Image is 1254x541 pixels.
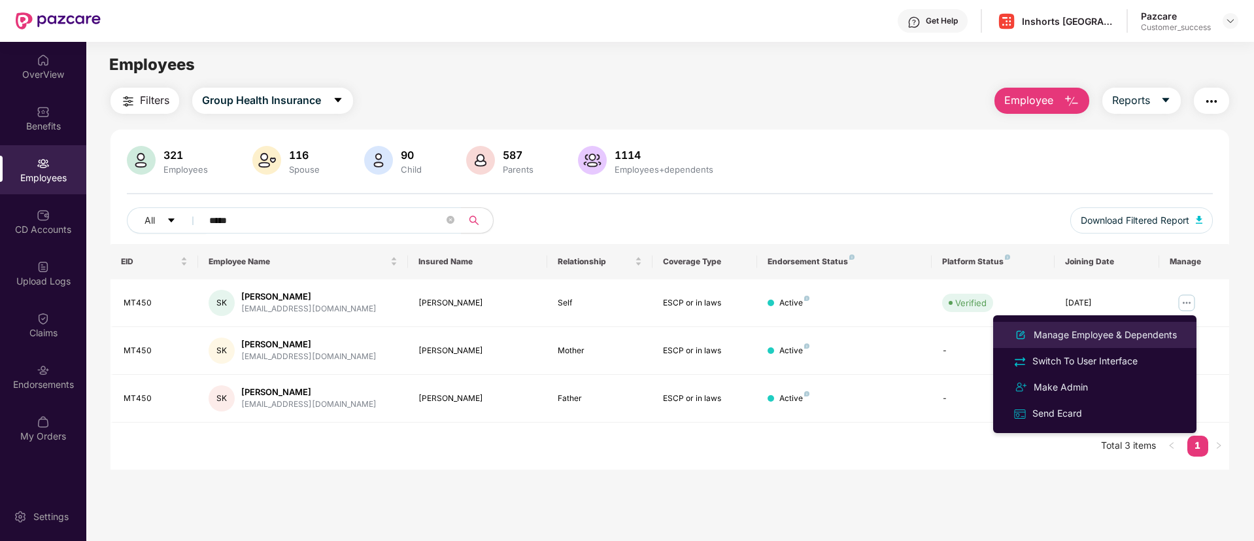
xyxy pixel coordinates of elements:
li: Total 3 items [1101,436,1156,457]
div: Pazcare [1141,10,1211,22]
img: svg+xml;base64,PHN2ZyBpZD0iTXlfT3JkZXJzIiBkYXRhLW5hbWU9Ik15IE9yZGVycyIgeG1sbnM9Imh0dHA6Ly93d3cudz... [37,415,50,428]
img: svg+xml;base64,PHN2ZyB4bWxucz0iaHR0cDovL3d3dy53My5vcmcvMjAwMC9zdmciIHdpZHRoPSIyNCIgaGVpZ2h0PSIyNC... [1013,379,1028,395]
div: [EMAIL_ADDRESS][DOMAIN_NAME] [241,303,377,315]
div: Make Admin [1031,380,1091,394]
img: svg+xml;base64,PHN2ZyBpZD0iQ2xhaW0iIHhtbG5zPSJodHRwOi8vd3d3LnczLm9yZy8yMDAwL3N2ZyIgd2lkdGg9IjIwIi... [37,312,50,325]
span: caret-down [167,216,176,226]
li: 1 [1187,436,1208,457]
div: ESCP or in laws [663,297,747,309]
div: Active [779,345,809,357]
span: EID [121,256,178,267]
div: Employees [161,164,211,175]
div: Active [779,393,809,405]
button: Filters [110,88,179,114]
div: Platform Status [942,256,1043,267]
img: svg+xml;base64,PHN2ZyB4bWxucz0iaHR0cDovL3d3dy53My5vcmcvMjAwMC9zdmciIHdpZHRoPSI4IiBoZWlnaHQ9IjgiIH... [804,391,809,396]
div: Active [779,297,809,309]
img: svg+xml;base64,PHN2ZyB4bWxucz0iaHR0cDovL3d3dy53My5vcmcvMjAwMC9zdmciIHdpZHRoPSI4IiBoZWlnaHQ9IjgiIH... [804,296,809,301]
div: [PERSON_NAME] [241,338,377,351]
span: caret-down [1161,95,1171,107]
th: Manage [1159,244,1229,279]
button: search [461,207,494,234]
img: svg+xml;base64,PHN2ZyB4bWxucz0iaHR0cDovL3d3dy53My5vcmcvMjAwMC9zdmciIHhtbG5zOnhsaW5rPSJodHRwOi8vd3... [578,146,607,175]
div: ESCP or in laws [663,393,747,405]
div: [DATE] [1065,297,1149,309]
span: Download Filtered Report [1081,213,1189,228]
div: [PERSON_NAME] [241,290,377,303]
button: Group Health Insurancecaret-down [192,88,353,114]
img: svg+xml;base64,PHN2ZyB4bWxucz0iaHR0cDovL3d3dy53My5vcmcvMjAwMC9zdmciIHdpZHRoPSIyNCIgaGVpZ2h0PSIyNC... [1013,355,1027,369]
div: Manage Employee & Dependents [1031,328,1179,342]
button: Employee [994,88,1089,114]
img: svg+xml;base64,PHN2ZyB4bWxucz0iaHR0cDovL3d3dy53My5vcmcvMjAwMC9zdmciIHdpZHRoPSI4IiBoZWlnaHQ9IjgiIH... [849,254,855,260]
div: Settings [29,510,73,523]
img: manageButton [1176,292,1197,313]
img: New Pazcare Logo [16,12,101,29]
span: Employee [1004,92,1053,109]
button: Allcaret-down [127,207,207,234]
button: Reportscaret-down [1102,88,1181,114]
img: svg+xml;base64,PHN2ZyBpZD0iQmVuZWZpdHMiIHhtbG5zPSJodHRwOi8vd3d3LnczLm9yZy8yMDAwL3N2ZyIgd2lkdGg9Ij... [37,105,50,118]
div: 116 [286,148,322,162]
img: Inshorts%20Logo.png [997,12,1016,31]
span: All [144,213,155,228]
div: Father [558,393,641,405]
div: SK [209,385,235,411]
div: 321 [161,148,211,162]
span: Employees [109,55,195,74]
div: MT450 [124,345,188,357]
li: Next Page [1208,436,1229,457]
div: 1114 [612,148,716,162]
div: Endorsement Status [768,256,921,267]
img: svg+xml;base64,PHN2ZyB4bWxucz0iaHR0cDovL3d3dy53My5vcmcvMjAwMC9zdmciIHhtbG5zOnhsaW5rPSJodHRwOi8vd3... [1013,327,1028,343]
div: ESCP or in laws [663,345,747,357]
img: svg+xml;base64,PHN2ZyB4bWxucz0iaHR0cDovL3d3dy53My5vcmcvMjAwMC9zdmciIHdpZHRoPSI4IiBoZWlnaHQ9IjgiIH... [1005,254,1010,260]
div: [EMAIL_ADDRESS][DOMAIN_NAME] [241,351,377,363]
th: Employee Name [198,244,408,279]
th: Coverage Type [652,244,757,279]
td: - [932,327,1054,375]
div: Self [558,297,641,309]
img: svg+xml;base64,PHN2ZyB4bWxucz0iaHR0cDovL3d3dy53My5vcmcvMjAwMC9zdmciIHhtbG5zOnhsaW5rPSJodHRwOi8vd3... [127,146,156,175]
img: svg+xml;base64,PHN2ZyB4bWxucz0iaHR0cDovL3d3dy53My5vcmcvMjAwMC9zdmciIHhtbG5zOnhsaW5rPSJodHRwOi8vd3... [252,146,281,175]
button: right [1208,436,1229,457]
span: Reports [1112,92,1150,109]
div: 90 [398,148,424,162]
button: Download Filtered Report [1070,207,1213,234]
span: close-circle [447,216,454,224]
div: SK [209,290,235,316]
img: svg+xml;base64,PHN2ZyBpZD0iQ0RfQWNjb3VudHMiIGRhdGEtbmFtZT0iQ0QgQWNjb3VudHMiIHhtbG5zPSJodHRwOi8vd3... [37,209,50,222]
img: svg+xml;base64,PHN2ZyB4bWxucz0iaHR0cDovL3d3dy53My5vcmcvMjAwMC9zdmciIHdpZHRoPSIxNiIgaGVpZ2h0PSIxNi... [1013,407,1027,421]
span: Relationship [558,256,632,267]
div: [PERSON_NAME] [418,345,537,357]
div: Verified [955,296,987,309]
img: svg+xml;base64,PHN2ZyB4bWxucz0iaHR0cDovL3d3dy53My5vcmcvMjAwMC9zdmciIHhtbG5zOnhsaW5rPSJodHRwOi8vd3... [364,146,393,175]
div: Switch To User Interface [1030,354,1140,368]
div: Parents [500,164,536,175]
img: svg+xml;base64,PHN2ZyBpZD0iRHJvcGRvd24tMzJ4MzIiIHhtbG5zPSJodHRwOi8vd3d3LnczLm9yZy8yMDAwL3N2ZyIgd2... [1225,16,1236,26]
span: Employee Name [209,256,388,267]
img: svg+xml;base64,PHN2ZyBpZD0iRW5kb3JzZW1lbnRzIiB4bWxucz0iaHR0cDovL3d3dy53My5vcmcvMjAwMC9zdmciIHdpZH... [37,364,50,377]
th: Relationship [547,244,652,279]
span: close-circle [447,215,454,227]
th: Joining Date [1055,244,1159,279]
th: EID [110,244,198,279]
div: [PERSON_NAME] [418,297,537,309]
td: - [932,375,1054,423]
th: Insured Name [408,244,548,279]
div: MT450 [124,393,188,405]
span: search [461,215,486,226]
img: svg+xml;base64,PHN2ZyBpZD0iVXBsb2FkX0xvZ3MiIGRhdGEtbmFtZT0iVXBsb2FkIExvZ3MiIHhtbG5zPSJodHRwOi8vd3... [37,260,50,273]
span: caret-down [333,95,343,107]
img: svg+xml;base64,PHN2ZyB4bWxucz0iaHR0cDovL3d3dy53My5vcmcvMjAwMC9zdmciIHdpZHRoPSIyNCIgaGVpZ2h0PSIyNC... [1204,94,1219,109]
img: svg+xml;base64,PHN2ZyB4bWxucz0iaHR0cDovL3d3dy53My5vcmcvMjAwMC9zdmciIHhtbG5zOnhsaW5rPSJodHRwOi8vd3... [1064,94,1079,109]
img: svg+xml;base64,PHN2ZyB4bWxucz0iaHR0cDovL3d3dy53My5vcmcvMjAwMC9zdmciIHdpZHRoPSI4IiBoZWlnaHQ9IjgiIH... [804,343,809,349]
img: svg+xml;base64,PHN2ZyBpZD0iU2V0dGluZy0yMHgyMCIgeG1sbnM9Imh0dHA6Ly93d3cudzMub3JnLzIwMDAvc3ZnIiB3aW... [14,510,27,523]
span: right [1215,442,1223,449]
a: 1 [1187,436,1208,455]
img: svg+xml;base64,PHN2ZyBpZD0iSG9tZSIgeG1sbnM9Imh0dHA6Ly93d3cudzMub3JnLzIwMDAvc3ZnIiB3aWR0aD0iMjAiIG... [37,54,50,67]
div: 587 [500,148,536,162]
div: Employees+dependents [612,164,716,175]
img: svg+xml;base64,PHN2ZyBpZD0iSGVscC0zMngzMiIgeG1sbnM9Imh0dHA6Ly93d3cudzMub3JnLzIwMDAvc3ZnIiB3aWR0aD... [907,16,921,29]
div: Child [398,164,424,175]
